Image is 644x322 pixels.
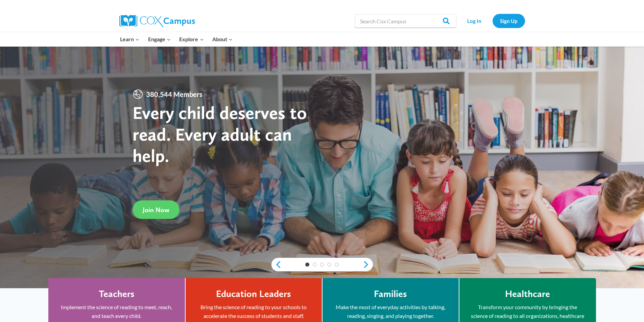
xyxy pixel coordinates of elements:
[216,288,291,300] h4: Education Leaders
[119,15,195,27] img: Cox Campus
[335,263,339,267] a: 5
[493,14,525,28] a: Sign Up
[305,263,309,267] a: 1
[212,35,233,44] span: About
[320,263,324,267] a: 3
[333,303,449,320] p: Make the most of everyday activities by talking, reading, singing, and playing together.
[505,288,550,300] h4: Healthcare
[148,35,171,44] span: Engage
[143,206,169,214] span: Join Now
[271,261,282,269] a: previous
[460,14,489,28] a: Log In
[133,200,180,219] a: Join Now
[99,288,135,300] h4: Teachers
[58,303,175,320] p: Implement the science of reading to meet, reach, and teach every child.
[355,14,456,28] input: Search Cox Campus
[133,102,307,166] strong: Every child deserves to read. Every adult can help.
[313,263,317,267] a: 2
[363,261,373,269] a: next
[374,288,407,300] h4: Families
[460,14,525,28] nav: Secondary Navigation
[327,263,331,267] a: 4
[120,35,139,44] span: Learn
[179,35,204,44] span: Explore
[143,89,205,100] span: 380,544 Members
[116,32,237,46] nav: Primary Navigation
[271,258,373,271] div: content slider buttons
[196,303,312,320] p: Bring the science of reading to your schools to accelerate the success of students and staff.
